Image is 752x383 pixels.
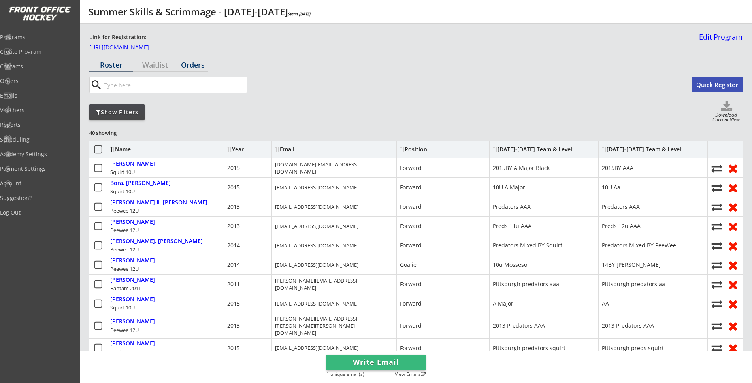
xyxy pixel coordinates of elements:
div: Forward [400,322,422,330]
div: Pittsburgh predators aaa [493,280,559,288]
button: Remove from roster (no refund) [727,181,739,194]
button: Move player [711,321,723,331]
div: [PERSON_NAME][EMAIL_ADDRESS][PERSON_NAME][PERSON_NAME][DOMAIN_NAME] [275,315,393,337]
div: 2015 [227,300,240,308]
button: Move player [711,298,723,309]
div: 2015 [227,344,240,352]
div: 2015 [227,164,240,172]
div: 2014 [227,241,240,249]
div: Orders [177,61,208,68]
div: 2014 [227,261,240,269]
div: [EMAIL_ADDRESS][DOMAIN_NAME] [275,242,358,249]
div: View Emails [390,372,426,378]
div: [PERSON_NAME] [110,296,155,303]
div: [EMAIL_ADDRESS][DOMAIN_NAME] [275,300,358,307]
div: Forward [400,241,422,249]
button: Quick Register [692,77,743,92]
div: Peewee 12U [110,207,139,214]
div: 10U A Major [493,183,525,191]
div: Squirt 10U [110,188,135,195]
div: Peewee 12U [110,246,139,253]
button: Move player [711,221,723,232]
a: Edit Program [696,33,743,47]
div: Forward [400,183,422,191]
div: Forward [400,280,422,288]
div: [PERSON_NAME] [110,257,155,264]
button: Remove from roster (no refund) [727,162,739,174]
div: Show Filters [89,108,145,116]
div: Forward [400,300,422,308]
div: AA [602,300,609,308]
div: [DOMAIN_NAME][EMAIL_ADDRESS][DOMAIN_NAME] [275,161,393,175]
div: Peewee 12U [110,326,139,334]
button: Remove from roster (no refund) [727,278,739,291]
div: Link for Registration: [89,33,148,42]
div: Forward [400,164,422,172]
button: Remove from roster (no refund) [727,201,739,213]
div: [EMAIL_ADDRESS][DOMAIN_NAME] [275,223,358,230]
div: Forward [400,222,422,230]
div: 2013 Predators AAA [602,322,654,330]
button: Remove from roster (no refund) [727,298,739,310]
div: 14BY [PERSON_NAME] [602,261,661,269]
div: 2015 [227,183,240,191]
button: Move player [711,260,723,270]
img: FOH%20White%20Logo%20Transparent.png [9,6,71,21]
div: Year [227,147,268,152]
div: [PERSON_NAME] [110,340,155,347]
button: Write Email [326,355,426,370]
div: Preds 12u AAA [602,222,641,230]
button: Move player [711,343,723,353]
div: Email [275,147,346,152]
div: Forward [400,344,422,352]
div: 2013 [227,222,240,230]
div: Predators AAA [602,203,640,211]
div: 2013 [227,203,240,211]
button: Remove from roster (no refund) [727,342,739,354]
button: Move player [711,240,723,251]
div: Name [110,147,175,152]
div: Squirt 10U [110,168,135,175]
div: [PERSON_NAME] Ii, [PERSON_NAME] [110,199,207,206]
div: [PERSON_NAME] [110,219,155,225]
div: 2013 [227,322,240,330]
div: [PERSON_NAME], [PERSON_NAME] [110,238,203,245]
div: Predators Mixed BY PeeWee [602,241,676,249]
div: Peewee 12U [110,226,139,234]
div: [EMAIL_ADDRESS][DOMAIN_NAME] [275,344,358,351]
button: Remove from roster (no refund) [727,320,739,332]
div: 2015BY AAA [602,164,633,172]
div: Bantam 2011 [110,285,141,292]
div: Waitlist [133,61,177,68]
button: Move player [711,279,723,290]
div: Pittsburgh predators aa [602,280,665,288]
button: search [90,79,103,91]
button: Remove from roster (no refund) [727,220,739,232]
button: Move player [711,182,723,193]
button: Click to download full roster. Your browser settings may try to block it, check your security set... [711,101,743,113]
button: Remove from roster (no refund) [727,240,739,252]
div: Summer Skills & Scrimmage - [DATE]-[DATE] [89,7,311,17]
div: 2013 Predators AAA [493,322,545,330]
div: Position [400,147,471,152]
div: A Major [493,300,513,308]
div: 2015BY A Major Black [493,164,550,172]
div: [PERSON_NAME][EMAIL_ADDRESS][DOMAIN_NAME] [275,277,393,291]
div: Squirt 10U [110,349,135,356]
div: 1 unique email(s) [326,372,378,378]
div: Forward [400,203,422,211]
div: [EMAIL_ADDRESS][DOMAIN_NAME] [275,203,358,210]
div: Pittsburgh preds squirt [602,344,664,352]
div: 10U Aa [602,183,620,191]
button: Move player [711,202,723,212]
a: [URL][DOMAIN_NAME] [89,45,168,53]
div: 10u Mosseso [493,261,527,269]
div: [DATE]-[DATE] Team & Level: [602,147,683,152]
em: Starts [DATE] [288,11,311,17]
div: Roster [89,61,133,68]
input: Type here... [103,77,247,93]
div: [PERSON_NAME] [110,277,155,283]
div: [DATE]-[DATE] Team & Level: [493,147,574,152]
div: [PERSON_NAME] [110,160,155,167]
div: Peewee 12U [110,265,139,272]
